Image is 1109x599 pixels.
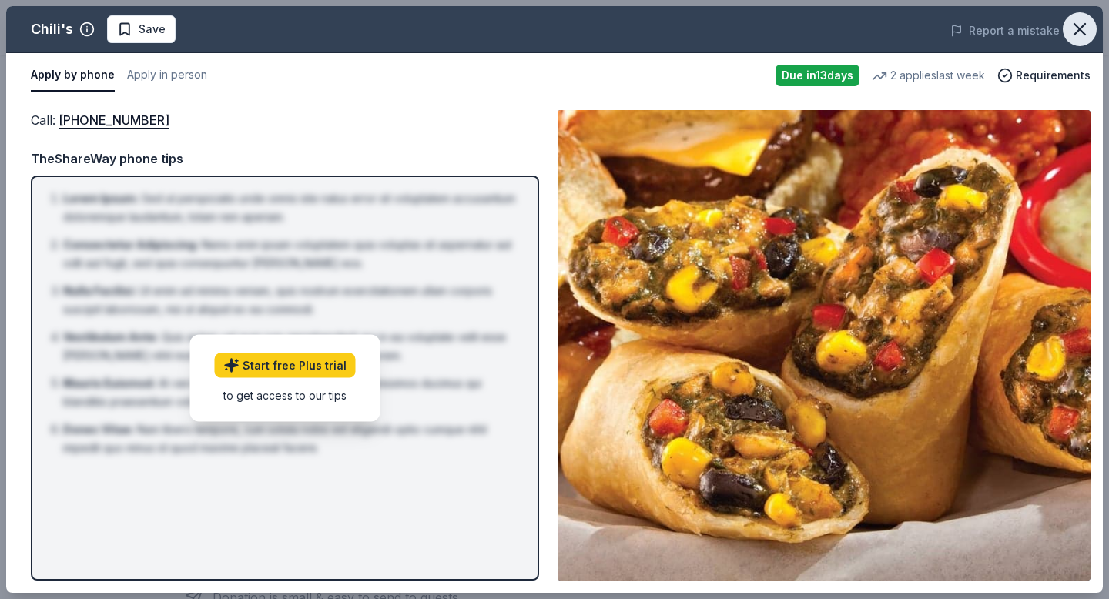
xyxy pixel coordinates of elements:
li: Nemo enim ipsam voluptatem quia voluptas sit aspernatur aut odit aut fugit, sed quia consequuntur... [63,236,516,273]
button: Apply in person [127,59,207,92]
span: Lorem Ipsum : [63,192,139,205]
div: Due in 13 days [776,65,859,86]
li: Quis autem vel eum iure reprehenderit qui in ea voluptate velit esse [PERSON_NAME] nihil molestia... [63,328,516,365]
li: At vero eos et accusamus et iusto odio dignissimos ducimus qui blanditiis praesentium voluptatum ... [63,374,516,411]
button: Save [107,15,176,43]
div: TheShareWay phone tips [31,149,539,169]
span: Vestibulum Ante : [63,330,159,343]
a: Start free Plus trial [215,353,356,377]
li: Ut enim ad minima veniam, quis nostrum exercitationem ullam corporis suscipit laboriosam, nisi ut... [63,282,516,319]
span: Mauris Euismod : [63,376,156,390]
span: Save [139,20,166,38]
li: Sed ut perspiciatis unde omnis iste natus error sit voluptatem accusantium doloremque laudantium,... [63,189,516,226]
button: Report a mistake [950,22,1060,40]
a: [PHONE_NUMBER] [59,110,169,130]
div: to get access to our tips [215,387,356,403]
li: Nam libero tempore, cum soluta nobis est eligendi optio cumque nihil impedit quo minus id quod ma... [63,420,516,457]
button: Requirements [997,66,1091,85]
span: Requirements [1016,66,1091,85]
span: Nulla Facilisi : [63,284,136,297]
button: Apply by phone [31,59,115,92]
div: 2 applies last week [872,66,985,85]
div: Chili's [31,17,73,42]
img: Image for Chili's [558,110,1091,581]
span: Call : [31,112,169,128]
span: Consectetur Adipiscing : [63,238,199,251]
span: Donec Vitae : [63,423,134,436]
